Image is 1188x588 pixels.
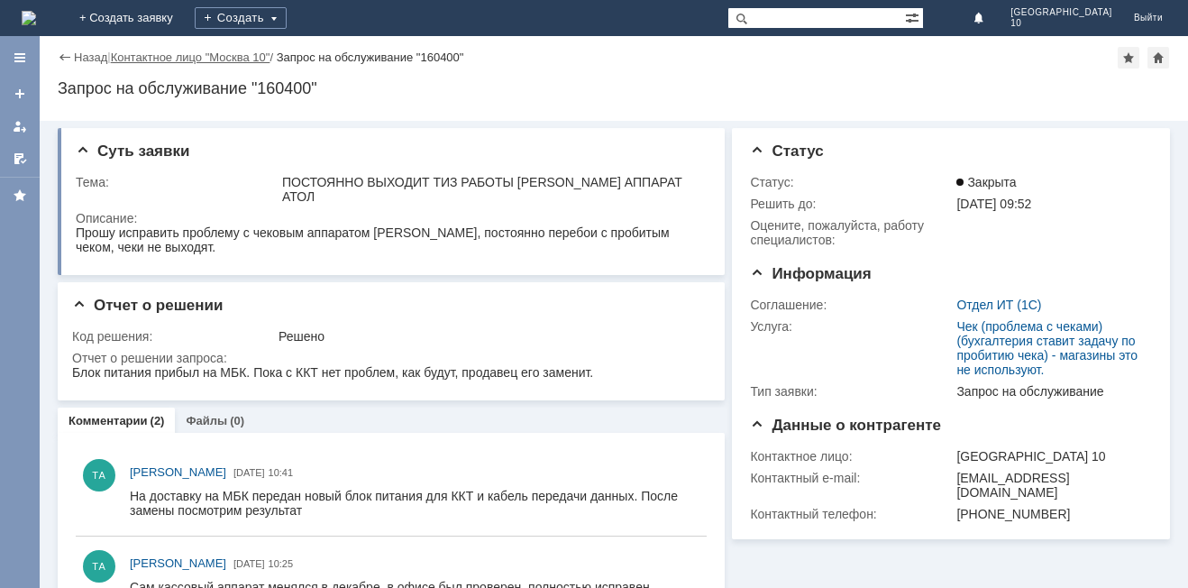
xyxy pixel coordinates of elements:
a: Чек (проблема с чеками) (бухгалтерия ставит задачу по пробитию чека) - магазины это не используют. [956,319,1138,377]
div: Код решения: [72,329,275,344]
span: [DATE] [233,467,265,478]
span: [DATE] [233,558,265,569]
span: 10:25 [269,558,294,569]
a: [PERSON_NAME] [130,464,226,482]
span: Информация [750,265,871,282]
span: Расширенный поиск [905,8,923,25]
span: Закрыта [956,175,1016,189]
div: | [107,50,110,63]
div: Услуга: [750,319,953,334]
div: Контактный e-mail: [750,471,953,485]
div: Статус: [750,175,953,189]
div: Сделать домашней страницей [1147,47,1169,69]
span: Данные о контрагенте [750,417,941,434]
div: Добавить в избранное [1118,47,1139,69]
div: Запрос на обслуживание "160400" [277,51,464,64]
span: [GEOGRAPHIC_DATA] [1010,7,1112,18]
a: Контактное лицо "Москва 10" [111,51,270,64]
div: Oцените, пожалуйста, работу специалистов: [750,218,953,247]
img: logo [22,11,36,25]
span: [PERSON_NAME] [130,556,226,570]
div: Контактный телефон: [750,507,953,521]
a: [PERSON_NAME] [130,555,226,573]
div: Запрос на обслуживание [956,384,1144,399]
div: Описание: [76,211,704,225]
div: (0) [230,414,244,427]
div: Запрос на обслуживание "160400" [58,79,1170,97]
div: Контактное лицо: [750,449,953,464]
div: [GEOGRAPHIC_DATA] 10 [956,449,1144,464]
a: Мои заявки [5,112,34,141]
span: Суть заявки [76,142,189,160]
div: Тема: [76,175,279,189]
div: / [111,51,277,64]
div: Решить до: [750,197,953,211]
a: Назад [74,51,107,64]
a: Комментарии [69,414,148,427]
div: (2) [151,414,165,427]
span: Отчет о решении [72,297,223,314]
div: Отчет о решении запроса: [72,351,704,365]
span: Статус [750,142,823,160]
span: 10 [1010,18,1112,29]
div: [PHONE_NUMBER] [956,507,1144,521]
a: Перейти на домашнюю страницу [22,11,36,25]
div: Создать [195,7,287,29]
span: [DATE] 09:52 [956,197,1031,211]
div: Решено [279,329,700,344]
div: ПОСТОЯННО ВЫХОДИТ ТИЗ РАБОТЫ [PERSON_NAME] АППАРАТ АТОЛ [282,175,700,204]
div: Тип заявки: [750,384,953,399]
div: Соглашение: [750,298,953,312]
a: Мои согласования [5,144,34,173]
a: Создать заявку [5,79,34,108]
div: [EMAIL_ADDRESS][DOMAIN_NAME] [956,471,1144,500]
span: [PERSON_NAME] [130,465,226,479]
a: Файлы [186,414,227,427]
span: 10:41 [269,467,294,478]
a: Отдел ИТ (1С) [956,298,1041,312]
